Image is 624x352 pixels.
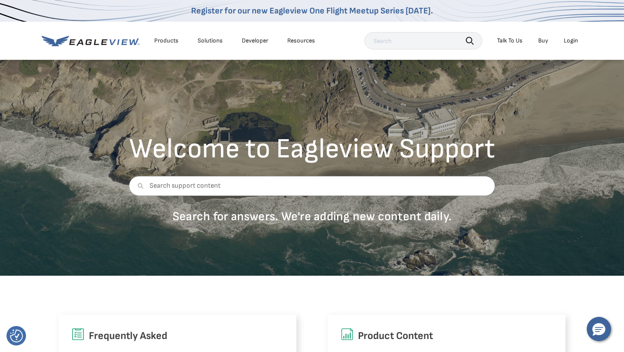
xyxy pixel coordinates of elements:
div: Login [564,37,578,45]
div: Products [154,37,179,45]
div: Resources [287,37,315,45]
div: Talk To Us [497,37,523,45]
button: Consent Preferences [10,329,23,342]
input: Search support content [129,176,495,196]
p: Search for answers. We're adding new content daily. [129,209,495,224]
img: Revisit consent button [10,329,23,342]
h2: Welcome to Eagleview Support [129,135,495,163]
h6: Frequently Asked [71,328,283,344]
h6: Product Content [341,328,552,344]
a: Register for our new Eagleview One Flight Meetup Series [DATE]. [191,6,433,16]
div: Solutions [198,37,223,45]
button: Hello, have a question? Let’s chat. [587,317,611,341]
a: Buy [538,37,548,45]
a: Developer [242,37,268,45]
input: Search [364,32,482,49]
